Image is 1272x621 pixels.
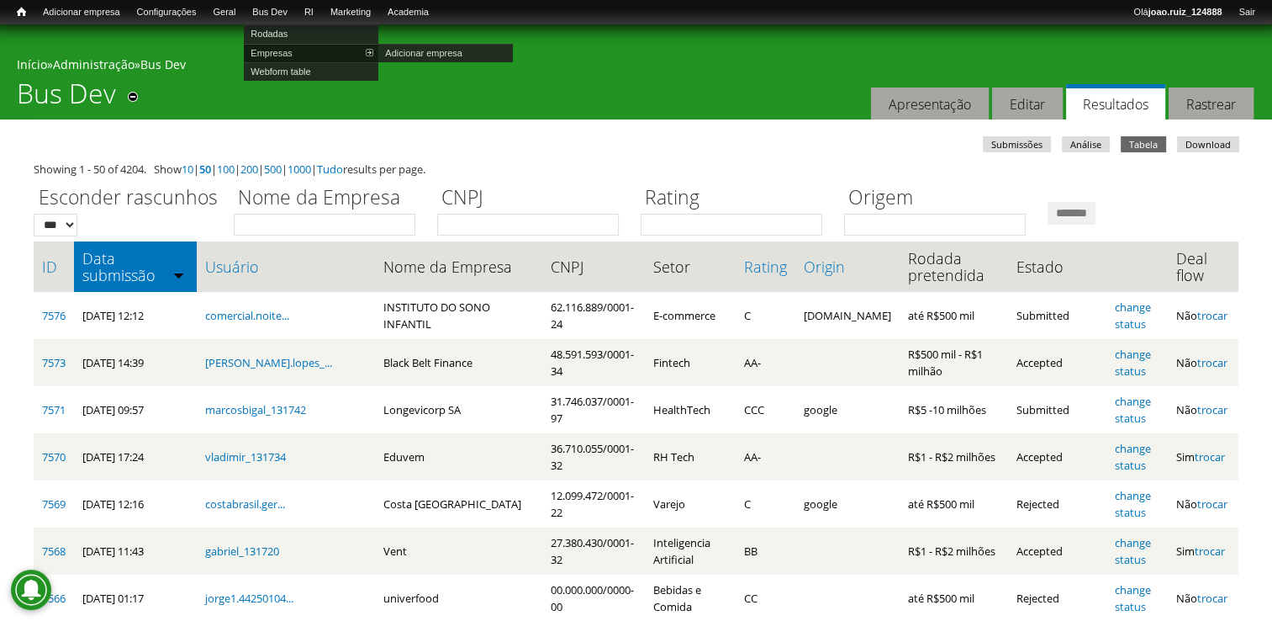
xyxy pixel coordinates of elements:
[900,528,1007,575] td: R$1 - R$2 milhões
[317,162,343,177] a: Tudo
[744,258,787,275] a: Rating
[288,162,311,177] a: 1000
[1167,386,1238,433] td: Não
[205,544,279,559] a: gabriel_131720
[1167,433,1238,480] td: Sim
[645,339,736,386] td: Fintech
[1196,591,1227,606] a: trocar
[542,386,645,433] td: 31.746.037/0001-97
[42,355,66,370] a: 7573
[17,6,26,18] span: Início
[182,162,193,177] a: 10
[204,4,244,21] a: Geral
[1196,402,1227,417] a: trocar
[240,162,258,177] a: 200
[1167,480,1238,528] td: Não
[437,183,630,214] label: CNPJ
[1196,308,1227,323] a: trocar
[871,88,989,120] a: Apresentação
[1115,582,1151,614] a: change status
[205,591,293,606] a: jorge1.44250104...
[234,183,426,214] label: Nome da Empresa
[1115,441,1151,473] a: change status
[542,480,645,528] td: 12.099.472/0001-22
[205,496,285,512] a: costabrasil.ger...
[1115,488,1151,520] a: change status
[736,433,795,480] td: AA-
[1007,480,1106,528] td: Rejected
[1007,433,1106,480] td: Accepted
[42,449,66,464] a: 7570
[375,292,542,339] td: INSTITUTO DO SONO INFANTIL
[983,136,1051,152] a: Submissões
[205,402,306,417] a: marcosbigal_131742
[53,56,135,72] a: Administração
[736,528,795,575] td: BB
[375,339,542,386] td: Black Belt Finance
[42,402,66,417] a: 7571
[645,241,736,292] th: Setor
[645,292,736,339] td: E-commerce
[244,4,296,21] a: Bus Dev
[1169,88,1254,120] a: Rastrear
[375,386,542,433] td: Longevicorp SA
[1007,292,1106,339] td: Submitted
[8,4,34,20] a: Início
[736,480,795,528] td: C
[1167,528,1238,575] td: Sim
[1115,347,1151,379] a: change status
[542,292,645,339] td: 62.116.889/0001-24
[34,161,1238,178] div: Showing 1 - 50 of 4204. Show | | | | | | results per page.
[736,386,795,433] td: CCC
[1007,241,1106,292] th: Estado
[140,56,186,72] a: Bus Dev
[42,308,66,323] a: 7576
[173,269,184,280] img: ordem crescente
[1194,544,1224,559] a: trocar
[82,250,188,284] a: Data submissão
[736,339,795,386] td: AA-
[795,292,900,339] td: [DOMAIN_NAME]
[900,386,1007,433] td: R$5 -10 milhões
[542,528,645,575] td: 27.380.430/0001-32
[1167,339,1238,386] td: Não
[129,4,205,21] a: Configurações
[1121,136,1166,152] a: Tabela
[375,480,542,528] td: Costa [GEOGRAPHIC_DATA]
[1196,355,1227,370] a: trocar
[795,480,900,528] td: google
[74,339,197,386] td: [DATE] 14:39
[844,183,1037,214] label: Origem
[74,433,197,480] td: [DATE] 17:24
[217,162,235,177] a: 100
[74,292,197,339] td: [DATE] 12:12
[1167,292,1238,339] td: Não
[264,162,282,177] a: 500
[34,4,129,21] a: Adicionar empresa
[1115,394,1151,426] a: change status
[34,183,223,214] label: Esconder rascunhos
[42,544,66,559] a: 7568
[74,386,197,433] td: [DATE] 09:57
[1007,339,1106,386] td: Accepted
[17,77,116,119] h1: Bus Dev
[42,591,66,606] a: 7566
[900,433,1007,480] td: R$1 - R$2 milhões
[1062,136,1110,152] a: Análise
[375,433,542,480] td: Eduvem
[199,162,211,177] a: 50
[992,88,1063,120] a: Editar
[900,241,1007,292] th: Rodada pretendida
[42,258,66,275] a: ID
[379,4,437,21] a: Academia
[645,386,736,433] td: HealthTech
[1007,528,1106,575] td: Accepted
[375,528,542,575] td: Vent
[375,241,542,292] th: Nome da Empresa
[1125,4,1230,21] a: Olájoao.ruiz_124888
[74,528,197,575] td: [DATE] 11:43
[1167,241,1238,292] th: Deal flow
[542,433,645,480] td: 36.710.055/0001-32
[900,480,1007,528] td: até R$500 mil
[900,339,1007,386] td: R$500 mil - R$1 milhão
